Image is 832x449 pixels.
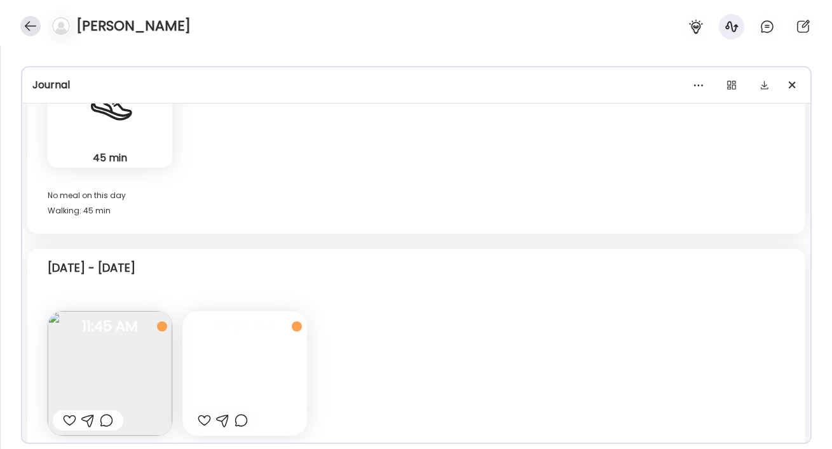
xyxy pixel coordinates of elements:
img: images%2Fqs9AszEOcdhMpcz69EWMTaRqkkl2%2FIzmX0PZLmsRZOwcdx1Rf%2FuvVkATeLVXDl4pNmsgt7_240 [48,311,172,436]
h4: [PERSON_NAME] [76,16,191,36]
span: 07:20 PM [182,321,307,332]
div: Journal [32,77,800,93]
div: No meal on this day Walking: 45 min [48,188,785,218]
div: [DATE] - [DATE] [48,260,135,276]
img: bg-avatar-default.svg [52,17,70,35]
span: 11:45 AM [48,321,172,332]
div: 45 min [53,151,167,164]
